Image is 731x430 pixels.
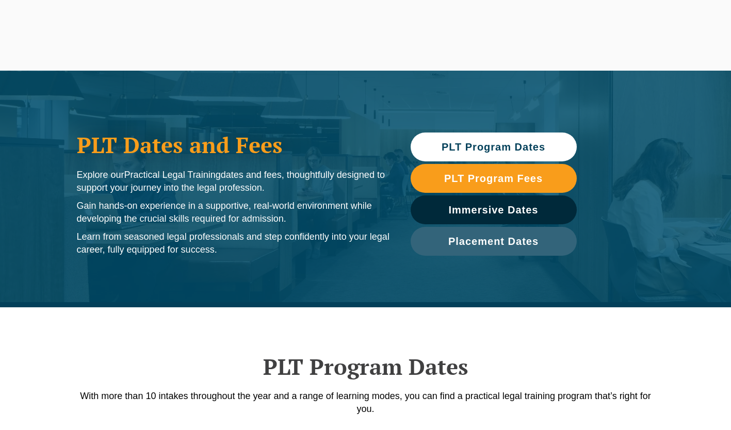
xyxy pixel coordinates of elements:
span: Placement Dates [448,236,539,246]
span: PLT Program Dates [442,142,545,152]
p: Gain hands-on experience in a supportive, real-world environment while developing the crucial ski... [77,200,390,225]
p: Learn from seasoned legal professionals and step confidently into your legal career, fully equipp... [77,230,390,256]
h2: PLT Program Dates [72,354,660,379]
span: PLT Program Fees [444,173,543,184]
a: PLT Program Dates [411,133,577,161]
span: Practical Legal Training [124,170,221,180]
a: Immersive Dates [411,195,577,224]
a: PLT Program Fees [411,164,577,193]
p: Explore our dates and fees, thoughtfully designed to support your journey into the legal profession. [77,169,390,194]
p: With more than 10 intakes throughout the year and a range of learning modes, you can find a pract... [72,390,660,416]
a: Placement Dates [411,227,577,256]
span: Immersive Dates [449,205,539,215]
h1: PLT Dates and Fees [77,132,390,158]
